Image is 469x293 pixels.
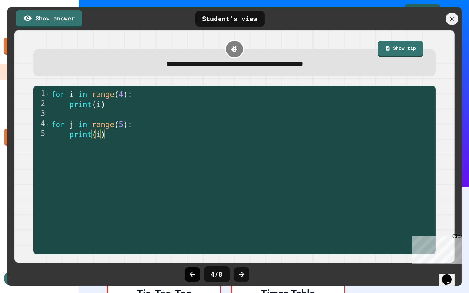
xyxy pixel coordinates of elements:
span: in [78,120,87,129]
span: ) [123,90,128,99]
span: ) [101,130,105,139]
div: 4 / 8 [204,266,230,282]
span: print [69,130,92,139]
div: 1 [33,89,50,99]
div: 2 [33,99,50,109]
span: ) [123,120,128,129]
span: ( [92,130,96,139]
a: Show tip [378,41,423,57]
span: range [92,120,114,129]
div: 5 [33,129,50,139]
span: j [69,120,74,129]
span: : [128,90,133,99]
span: 4 [119,90,124,99]
span: ( [114,90,119,99]
a: Show answer [16,10,82,28]
span: ( [114,120,119,129]
span: : [128,120,133,129]
span: i [96,100,101,109]
span: 5 [119,120,124,129]
span: ) [101,100,105,109]
span: Toggle code folding, rows 4 through 5 [46,119,49,129]
span: ( [92,100,96,109]
div: 4 [33,119,50,129]
span: Toggle code folding, rows 1 through 2 [46,89,49,99]
span: i [96,130,101,139]
div: 3 [33,109,50,119]
iframe: chat widget [439,264,462,286]
span: in [78,90,87,99]
iframe: chat widget [410,233,462,264]
div: Student's view [195,11,265,27]
span: for [51,120,65,129]
span: i [69,90,74,99]
span: print [69,100,92,109]
span: for [51,90,65,99]
span: range [92,90,114,99]
div: Chat with us now!Close [3,3,49,45]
